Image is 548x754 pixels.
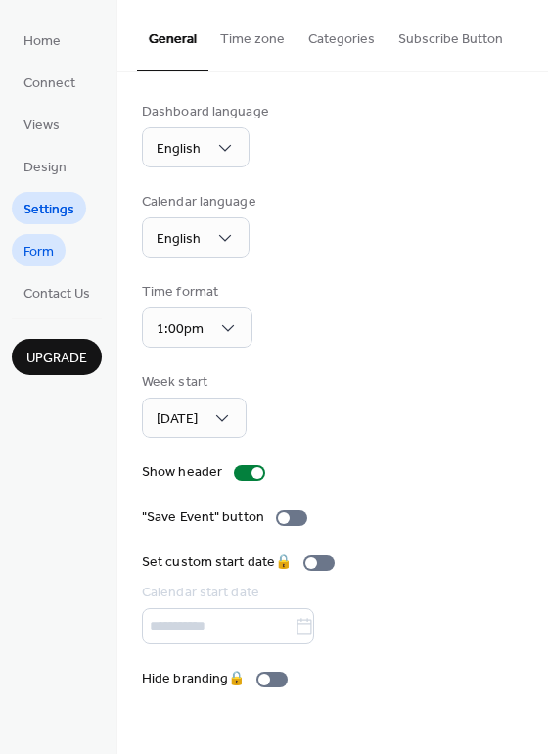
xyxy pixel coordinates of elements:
[157,316,204,343] span: 1:00pm
[142,462,222,483] div: Show header
[23,116,60,136] span: Views
[142,102,269,122] div: Dashboard language
[142,282,249,303] div: Time format
[23,284,90,305] span: Contact Us
[23,158,67,178] span: Design
[142,192,256,212] div: Calendar language
[12,234,66,266] a: Form
[12,24,72,56] a: Home
[157,136,201,163] span: English
[157,406,198,433] span: [DATE]
[12,108,71,140] a: Views
[142,372,243,393] div: Week start
[23,200,74,220] span: Settings
[12,150,78,182] a: Design
[157,226,201,253] span: English
[23,31,61,52] span: Home
[23,242,54,262] span: Form
[12,66,87,98] a: Connect
[12,339,102,375] button: Upgrade
[142,507,264,528] div: "Save Event" button
[26,349,87,369] span: Upgrade
[12,192,86,224] a: Settings
[12,276,102,308] a: Contact Us
[23,73,75,94] span: Connect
